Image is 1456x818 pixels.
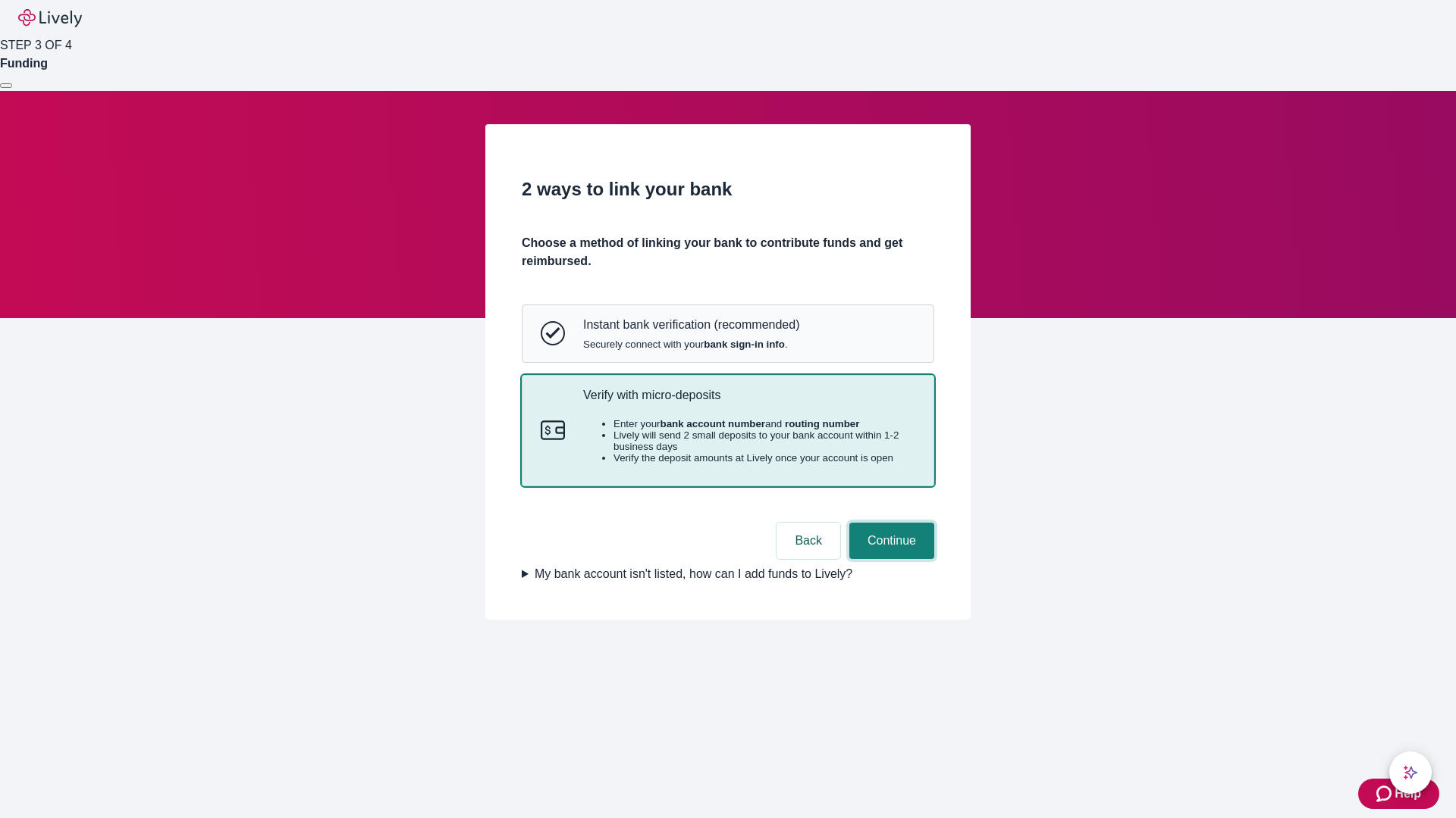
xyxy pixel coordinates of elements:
img: Lively [18,9,82,27]
svg: Instant bank verification [541,321,565,345]
li: Verify the deposit amounts at Lively once your account is open [613,452,915,464]
svg: Micro-deposits [541,418,565,442]
strong: routing number [785,418,859,429]
button: Micro-depositsVerify with micro-depositsEnter yourbank account numberand routing numberLively wil... [522,376,934,486]
p: Verify with micro-deposits [583,388,915,402]
button: Zendesk support iconHelp [1358,779,1439,809]
p: Instant bank verification (recommended) [583,317,799,332]
button: chat [1389,751,1432,794]
h4: Choose a method of linking your bank to contribute funds and get reimbursed. [522,234,934,270]
button: Instant bank verificationInstant bank verification (recommended)Securely connect with yourbank si... [522,305,934,361]
button: Back [777,523,840,559]
li: Lively will send 2 small deposits to your bank account within 1-2 business days [613,429,915,452]
svg: Zendesk support icon [1376,785,1395,803]
span: Securely connect with your . [583,339,799,350]
strong: bank sign-in info [704,339,785,350]
li: Enter your and [613,418,915,429]
strong: bank account number [661,418,766,429]
button: Continue [849,523,934,559]
h2: 2 ways to link your bank [522,176,934,203]
svg: Lively AI Assistant [1403,765,1418,780]
summary: My bank account isn't listed, how can I add funds to Lively? [522,565,934,583]
span: Help [1395,785,1421,803]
